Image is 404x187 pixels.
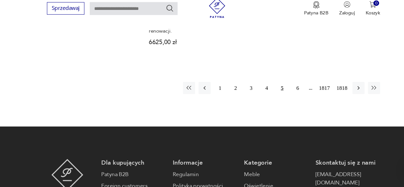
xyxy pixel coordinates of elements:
a: Regulamin [164,171,225,179]
button: Szukaj [157,14,164,21]
p: Kategorie [231,160,292,168]
p: Skontaktuj się z nami [298,160,359,168]
button: 5 [261,87,273,99]
button: 1817 [300,87,314,99]
img: Patyna - sklep z meblami i dekoracjami vintage [196,8,215,27]
button: Zaloguj [321,11,336,25]
a: [EMAIL_ADDRESS][DOMAIN_NAME] [298,171,359,186]
a: Sprzedawaj [44,16,80,20]
button: Patyna B2B [288,11,311,25]
p: Koszyk [346,19,360,25]
button: 4 [247,87,258,99]
img: Ikonka użytkownika [325,11,332,17]
p: Dla kupujących [96,160,157,168]
p: Zaloguj [321,19,336,25]
a: Meble [231,171,292,179]
button: Sprzedawaj [44,12,80,24]
img: Ikona medalu [296,11,302,18]
h3: Zabytkowa komoda z lat 30. w stylu międzywojennym. Po renowacji. [141,26,205,42]
button: 1818 [317,87,330,99]
button: 2 [217,87,229,99]
div: 0 [353,10,359,16]
p: Informacje [164,160,225,168]
button: 3 [232,87,243,99]
button: 0Koszyk [346,11,360,25]
p: 6625,00 zł [141,47,205,52]
p: Patyna B2B [288,19,311,25]
a: Patyna B2B [96,171,157,179]
img: Ikona koszyka [349,11,356,17]
button: 6 [276,87,287,99]
button: 1 [202,87,214,99]
a: Ikona medaluPatyna B2B [288,11,311,25]
iframe: Smartsupp widget button [382,161,400,179]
